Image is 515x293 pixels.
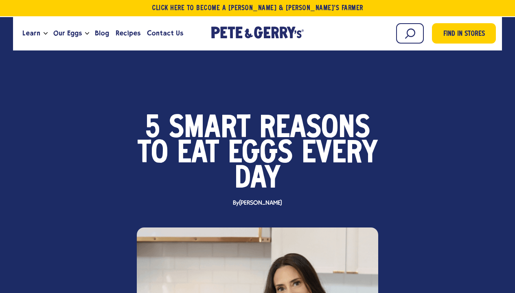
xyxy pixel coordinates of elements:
[53,28,82,38] span: Our Eggs
[85,32,89,35] button: Open the dropdown menu for Our Eggs
[228,142,293,167] span: Eggs
[138,142,168,167] span: to
[229,200,286,206] span: By
[302,142,378,167] span: Every
[145,116,160,142] span: 5
[95,28,109,38] span: Blog
[144,22,186,44] a: Contact Us
[19,22,44,44] a: Learn
[169,116,250,142] span: Smart
[239,200,282,206] span: [PERSON_NAME]
[432,23,496,44] a: Find in Stores
[443,29,485,40] span: Find in Stores
[50,22,85,44] a: Our Eggs
[396,23,424,44] input: Search
[116,28,140,38] span: Recipes
[22,28,40,38] span: Learn
[92,22,112,44] a: Blog
[259,116,370,142] span: Reasons
[44,32,48,35] button: Open the dropdown menu for Learn
[234,167,281,192] span: Day
[177,142,219,167] span: Eat
[147,28,183,38] span: Contact Us
[112,22,144,44] a: Recipes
